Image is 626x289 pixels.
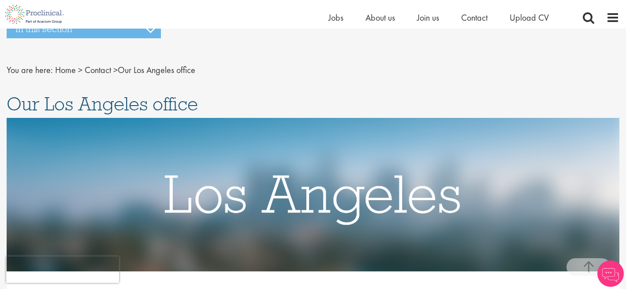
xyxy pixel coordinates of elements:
a: Join us [417,12,439,23]
img: Chatbot [597,260,624,287]
span: > [113,64,118,76]
a: About us [365,12,395,23]
span: You are here: [7,64,53,76]
a: breadcrumb link to Home [55,64,76,76]
h3: In this section [7,20,161,38]
a: Jobs [328,12,343,23]
span: Our Los Angeles office [7,92,198,116]
span: Our Los Angeles office [55,64,195,76]
iframe: reCAPTCHA [6,256,119,283]
a: breadcrumb link to Contact [85,64,111,76]
a: Upload CV [510,12,549,23]
a: Contact [461,12,488,23]
span: > [78,64,82,76]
